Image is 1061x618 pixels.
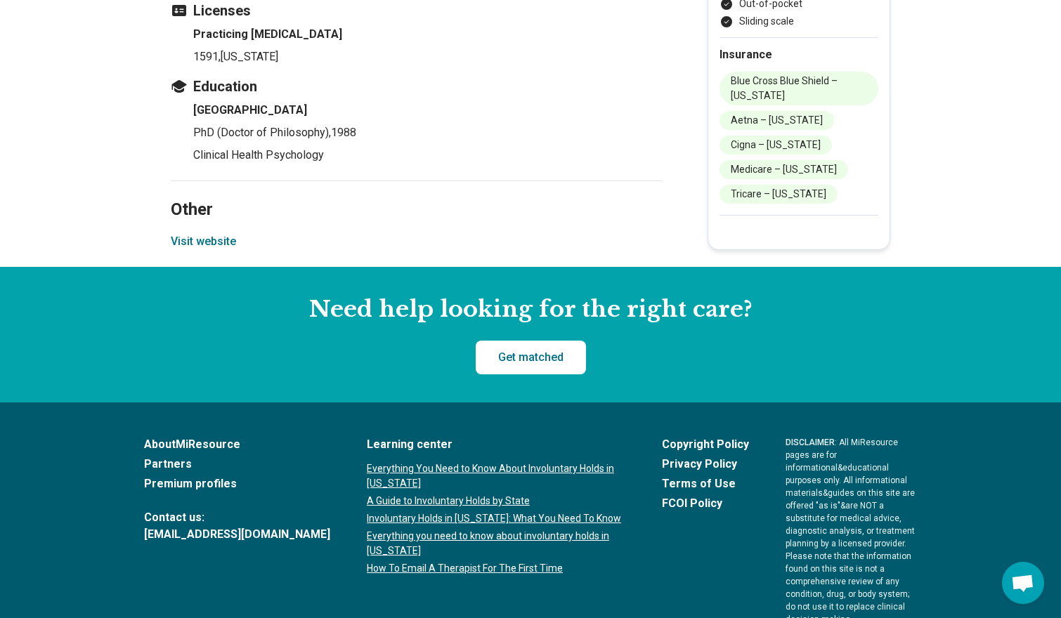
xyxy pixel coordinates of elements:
[662,456,749,473] a: Privacy Policy
[720,72,878,105] li: Blue Cross Blue Shield – [US_STATE]
[1002,562,1044,604] div: Open chat
[720,14,878,29] li: Sliding scale
[367,511,625,526] a: Involuntary Holds in [US_STATE]: What You Need To Know
[193,26,663,43] h4: Practicing [MEDICAL_DATA]
[144,436,330,453] a: AboutMiResource
[367,461,625,491] a: Everything You Need to Know About Involuntary Holds in [US_STATE]
[193,124,663,141] p: PhD (Doctor of Philosophy) , 1988
[193,102,663,119] h4: [GEOGRAPHIC_DATA]
[720,185,838,204] li: Tricare – [US_STATE]
[171,233,236,250] button: Visit website
[11,295,1050,324] h2: Need help looking for the right care?
[193,147,663,164] p: Clinical Health Psychology
[786,438,835,447] span: DISCLAIMER
[476,341,586,374] a: Get matched
[662,436,749,453] a: Copyright Policy
[219,50,278,63] span: , [US_STATE]
[662,495,749,512] a: FCOI Policy
[171,1,663,20] h3: Licenses
[171,77,663,96] h3: Education
[171,164,663,222] h2: Other
[720,160,848,179] li: Medicare – [US_STATE]
[144,475,330,492] a: Premium profiles
[662,475,749,492] a: Terms of Use
[193,48,663,65] p: 1591
[367,436,625,453] a: Learning center
[367,494,625,508] a: A Guide to Involuntary Holds by State
[720,46,878,63] h2: Insurance
[144,526,330,543] a: [EMAIL_ADDRESS][DOMAIN_NAME]
[144,509,330,526] span: Contact us:
[367,561,625,576] a: How To Email A Therapist For The First Time
[720,136,832,154] li: Cigna – [US_STATE]
[720,111,834,130] li: Aetna – [US_STATE]
[367,529,625,558] a: Everything you need to know about involuntary holds in [US_STATE]
[144,456,330,473] a: Partners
